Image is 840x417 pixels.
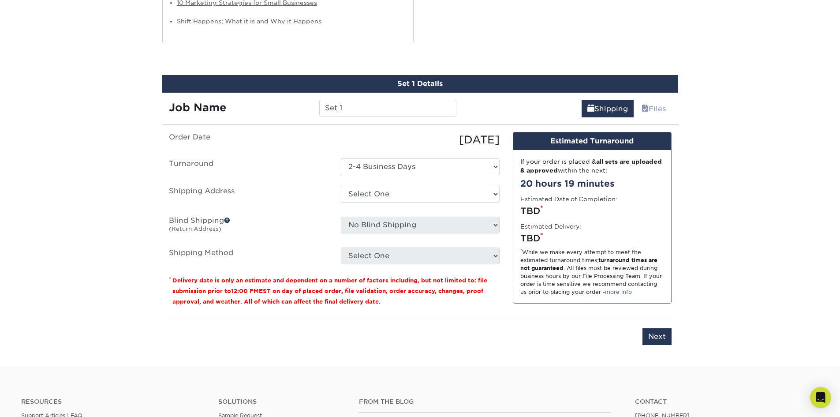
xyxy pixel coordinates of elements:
[231,288,259,294] span: 12:00 PM
[162,248,334,264] label: Shipping Method
[162,186,334,206] label: Shipping Address
[635,398,819,406] a: Contact
[520,257,657,271] strong: turnaround times are not guaranteed
[162,132,334,148] label: Order Date
[520,222,581,231] label: Estimated Delivery:
[587,105,594,113] span: shipping
[582,100,634,117] a: Shipping
[520,195,617,203] label: Estimated Date of Completion:
[218,398,346,406] h4: Solutions
[162,217,334,237] label: Blind Shipping
[520,248,664,296] div: While we make every attempt to meet the estimated turnaround times; . All files must be reviewed ...
[172,277,487,305] small: Delivery date is only an estimate and dependent on a number of factors including, but not limited...
[162,75,678,93] div: Set 1 Details
[169,101,226,114] strong: Job Name
[636,100,672,117] a: Files
[177,18,321,25] a: Shift Happens; What it is and Why it Happens
[319,100,456,116] input: Enter a job name
[520,177,664,190] div: 20 hours 19 minutes
[21,398,205,406] h4: Resources
[513,132,671,150] div: Estimated Turnaround
[359,398,611,406] h4: From the Blog
[2,390,75,414] iframe: Google Customer Reviews
[642,328,672,345] input: Next
[810,387,831,408] div: Open Intercom Messenger
[520,157,664,175] div: If your order is placed & within the next:
[169,225,221,232] small: (Return Address)
[520,204,664,218] div: TBD
[642,105,649,113] span: files
[605,289,632,295] a: more info
[334,132,506,148] div: [DATE]
[162,158,334,175] label: Turnaround
[520,232,664,245] div: TBD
